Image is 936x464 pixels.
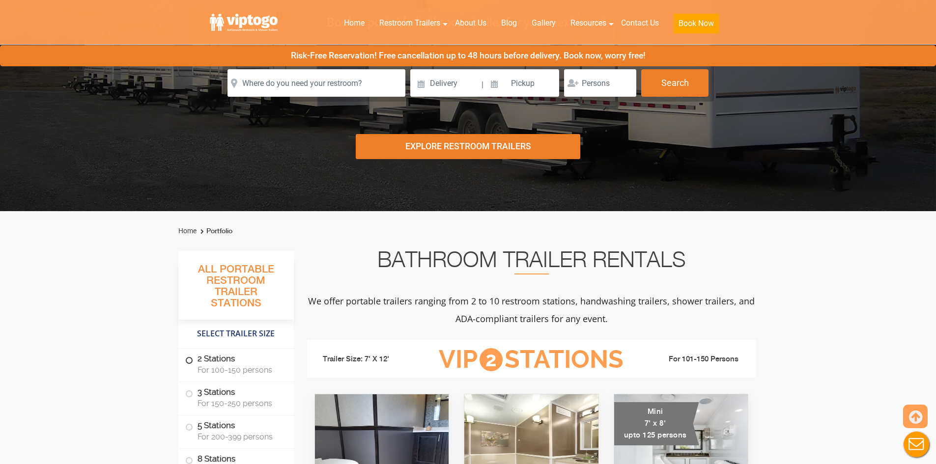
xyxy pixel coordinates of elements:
label: 3 Stations [185,382,287,412]
button: Live Chat [897,425,936,464]
label: 5 Stations [185,415,287,446]
label: 2 Stations [185,349,287,379]
span: 2 [480,348,503,371]
span: For 150-250 persons [198,399,282,408]
h3: VIP Stations [424,346,639,373]
div: Mini 7' x 8' upto 125 persons [614,402,699,445]
p: We offer portable trailers ranging from 2 to 10 restroom stations, handwashing trailers, shower t... [307,292,756,328]
li: For 101-150 Persons [639,354,749,365]
li: Portfolio [198,225,232,237]
a: Home [337,12,372,34]
a: Contact Us [614,12,666,34]
input: Persons [564,69,636,97]
a: About Us [448,12,494,34]
a: Blog [494,12,524,34]
li: Trailer Size: 7' X 12' [314,345,424,374]
h2: Bathroom Trailer Rentals [307,251,756,274]
a: Book Now [666,12,726,39]
span: For 100-150 persons [198,365,282,375]
input: Where do you need your restroom? [227,69,405,97]
a: Home [178,227,197,235]
button: Book Now [674,14,719,33]
input: Delivery [410,69,481,97]
div: Explore Restroom Trailers [356,134,580,159]
a: Resources [563,12,614,34]
a: Gallery [524,12,563,34]
h4: Select Trailer Size [178,325,294,343]
input: Pickup [485,69,560,97]
button: Search [641,69,709,97]
a: Restroom Trailers [372,12,448,34]
h3: All Portable Restroom Trailer Stations [178,261,294,320]
span: | [482,69,483,101]
span: For 200-399 persons [198,432,282,441]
